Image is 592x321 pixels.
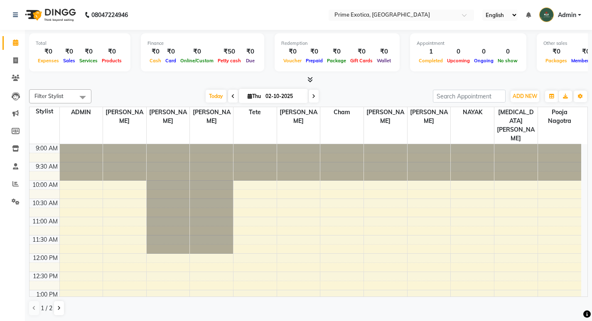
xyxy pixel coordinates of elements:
[147,58,163,64] span: Cash
[538,107,581,126] span: pooja nagotra
[147,40,258,47] div: Finance
[31,217,59,226] div: 11:00 AM
[281,47,304,56] div: ₹0
[34,290,59,299] div: 1:00 PM
[325,47,348,56] div: ₹0
[417,47,445,56] div: 1
[103,107,146,126] span: [PERSON_NAME]
[445,58,472,64] span: Upcoming
[216,58,243,64] span: Petty cash
[21,3,78,27] img: logo
[433,90,506,103] input: Search Appointment
[29,107,59,116] div: Stylist
[163,58,178,64] span: Card
[163,47,178,56] div: ₹0
[190,107,233,126] span: [PERSON_NAME]
[246,93,263,99] span: Thu
[100,47,124,56] div: ₹0
[34,144,59,153] div: 9:00 AM
[304,47,325,56] div: ₹0
[36,47,61,56] div: ₹0
[375,58,393,64] span: Wallet
[41,304,52,313] span: 1 / 2
[496,47,520,56] div: 0
[325,58,348,64] span: Package
[364,107,407,126] span: [PERSON_NAME]
[60,107,103,118] span: ADMIN
[233,107,277,118] span: Tete
[244,58,257,64] span: Due
[472,47,496,56] div: 0
[100,58,124,64] span: Products
[348,47,375,56] div: ₹0
[445,47,472,56] div: 0
[31,254,59,262] div: 12:00 PM
[36,58,61,64] span: Expenses
[178,58,216,64] span: Online/Custom
[31,235,59,244] div: 11:30 AM
[375,47,393,56] div: ₹0
[472,58,496,64] span: Ongoing
[34,162,59,171] div: 9:30 AM
[281,40,393,47] div: Redemption
[178,47,216,56] div: ₹0
[31,181,59,189] div: 10:00 AM
[77,47,100,56] div: ₹0
[277,107,320,126] span: [PERSON_NAME]
[61,58,77,64] span: Sales
[543,47,569,56] div: ₹0
[304,58,325,64] span: Prepaid
[417,58,445,64] span: Completed
[147,107,190,126] span: [PERSON_NAME]
[263,90,305,103] input: 2025-10-02
[243,47,258,56] div: ₹0
[216,47,243,56] div: ₹50
[147,47,163,56] div: ₹0
[539,7,554,22] img: Admin
[348,58,375,64] span: Gift Cards
[31,272,59,281] div: 12:30 PM
[34,93,64,99] span: Filter Stylist
[281,58,304,64] span: Voucher
[91,3,128,27] b: 08047224946
[31,199,59,208] div: 10:30 AM
[511,91,539,102] button: ADD NEW
[417,40,520,47] div: Appointment
[496,58,520,64] span: No show
[543,58,569,64] span: Packages
[320,107,364,118] span: cham
[451,107,494,118] span: NAYAK
[36,40,124,47] div: Total
[206,90,226,103] span: Today
[513,93,537,99] span: ADD NEW
[408,107,451,126] span: [PERSON_NAME]
[61,47,77,56] div: ₹0
[558,11,576,20] span: Admin
[77,58,100,64] span: Services
[494,107,538,144] span: [MEDICAL_DATA][PERSON_NAME]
